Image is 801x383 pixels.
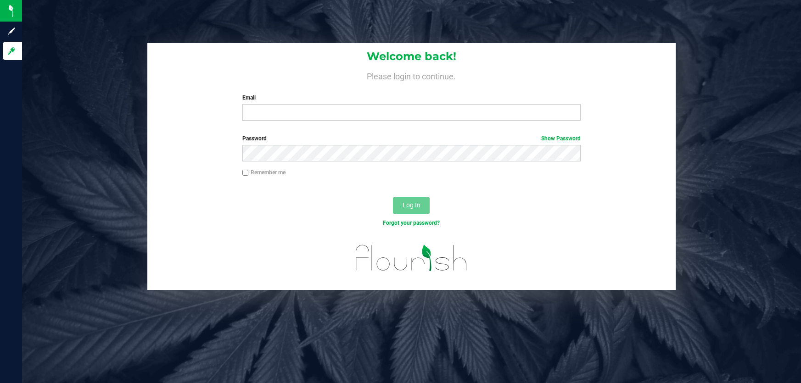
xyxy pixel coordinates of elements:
[242,168,286,177] label: Remember me
[393,197,430,214] button: Log In
[7,46,16,56] inline-svg: Log in
[383,220,440,226] a: Forgot your password?
[242,94,581,102] label: Email
[403,201,420,209] span: Log In
[346,237,478,279] img: flourish_logo.svg
[541,135,581,142] a: Show Password
[147,50,676,62] h1: Welcome back!
[242,170,249,176] input: Remember me
[242,135,267,142] span: Password
[147,70,676,81] h4: Please login to continue.
[7,27,16,36] inline-svg: Sign up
